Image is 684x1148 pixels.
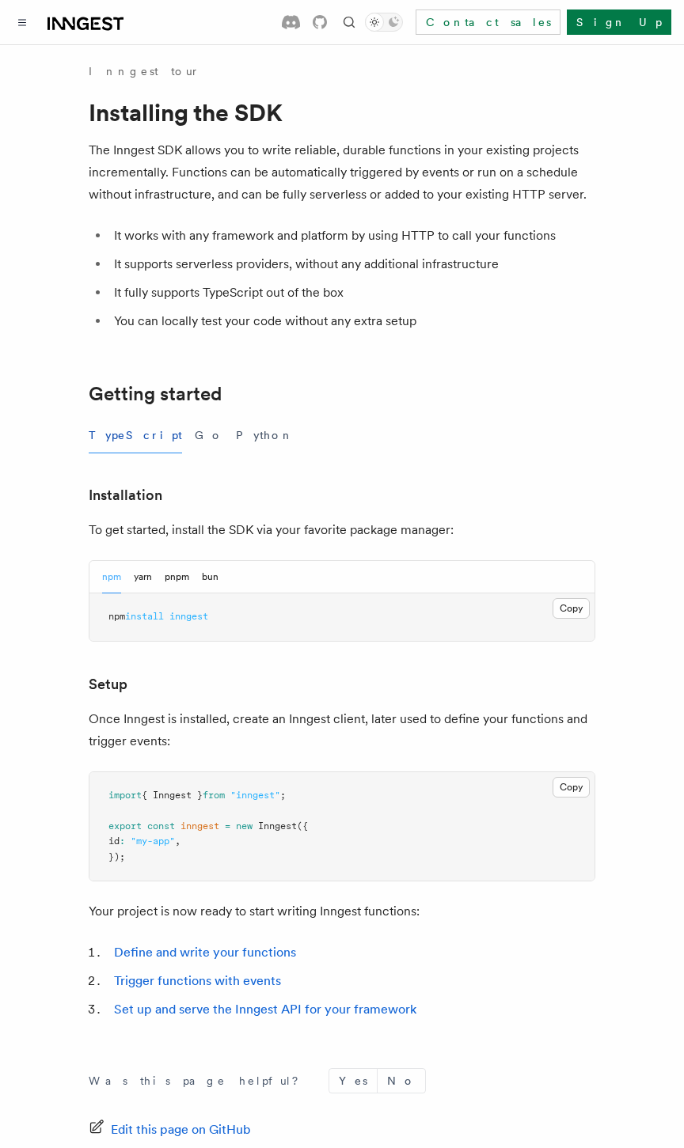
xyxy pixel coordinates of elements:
[109,310,595,332] li: You can locally test your code without any extra setup
[378,1069,425,1093] button: No
[109,225,595,247] li: It works with any framework and platform by using HTTP to call your functions
[195,418,223,453] button: Go
[108,851,125,862] span: });
[89,1119,251,1141] a: Edit this page on GitHub
[108,820,142,832] span: export
[147,820,175,832] span: const
[89,673,127,695] a: Setup
[89,98,595,127] h1: Installing the SDK
[89,63,199,79] a: Inngest tour
[202,561,218,593] button: bun
[108,611,125,622] span: npm
[340,13,359,32] button: Find something...
[109,282,595,304] li: It fully supports TypeScript out of the box
[114,1002,416,1017] a: Set up and serve the Inngest API for your framework
[258,820,297,832] span: Inngest
[165,561,189,593] button: pnpm
[230,790,280,801] span: "inngest"
[125,611,164,622] span: install
[89,484,162,506] a: Installation
[131,835,175,847] span: "my-app"
[225,820,230,832] span: =
[365,13,403,32] button: Toggle dark mode
[89,708,595,752] p: Once Inngest is installed, create an Inngest client, later used to define your functions and trig...
[553,598,590,619] button: Copy
[236,820,253,832] span: new
[108,790,142,801] span: import
[236,418,294,453] button: Python
[297,820,308,832] span: ({
[89,139,595,206] p: The Inngest SDK allows you to write reliable, durable functions in your existing projects increme...
[180,820,219,832] span: inngest
[280,790,286,801] span: ;
[142,790,203,801] span: { Inngest }
[89,519,595,541] p: To get started, install the SDK via your favorite package manager:
[109,253,595,275] li: It supports serverless providers, without any additional infrastructure
[111,1119,251,1141] span: Edit this page on GitHub
[553,777,590,798] button: Copy
[134,561,152,593] button: yarn
[114,945,296,960] a: Define and write your functions
[416,9,560,35] a: Contact sales
[203,790,225,801] span: from
[89,900,595,923] p: Your project is now ready to start writing Inngest functions:
[114,973,281,988] a: Trigger functions with events
[329,1069,377,1093] button: Yes
[89,383,222,405] a: Getting started
[169,611,208,622] span: inngest
[102,561,121,593] button: npm
[108,835,120,847] span: id
[13,13,32,32] button: Toggle navigation
[175,835,180,847] span: ,
[567,9,671,35] a: Sign Up
[89,418,182,453] button: TypeScript
[89,1073,310,1089] p: Was this page helpful?
[120,835,125,847] span: :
